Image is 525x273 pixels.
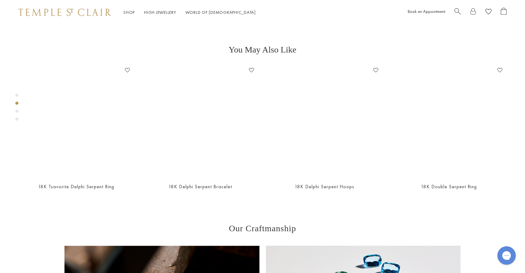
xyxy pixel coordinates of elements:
[123,10,135,15] a: ShopShop
[145,65,257,177] a: 18K Delphi Serpent Bracelet18K Delphi Serpent Bracelet
[25,45,500,55] h3: You May Also Like
[38,183,114,190] a: 18K Tsavorite Delphi Serpent Ring
[295,183,354,190] a: 18K Delphi Serpent Hoops
[144,10,176,15] a: High JewelleryHigh Jewellery
[269,65,381,177] a: 18K Delphi Serpent Hoops18K Delphi Serpent Hoops
[169,183,232,190] a: 18K Delphi Serpent Bracelet
[185,10,256,15] a: World of [DEMOGRAPHIC_DATA]World of [DEMOGRAPHIC_DATA]
[494,244,519,267] iframe: Gorgias live chat messenger
[64,224,461,233] h3: Our Craftmanship
[501,8,507,17] a: Open Shopping Bag
[485,8,492,17] a: View Wishlist
[123,9,256,16] nav: Main navigation
[20,65,132,177] a: R36135-SRPBSTGR36135-SRPBSTG
[421,183,477,190] a: 18K Double Serpent Ring
[18,9,111,16] img: Temple St. Clair
[454,8,461,17] a: Search
[408,9,445,14] a: Book an Appointment
[393,65,505,177] a: 18K Double Serpent Ring18K Double Serpent Ring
